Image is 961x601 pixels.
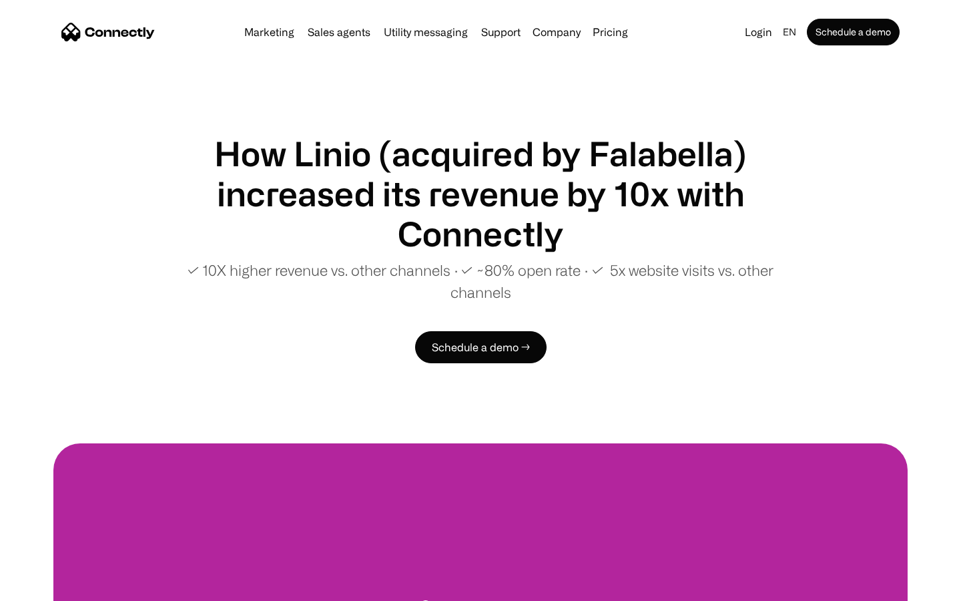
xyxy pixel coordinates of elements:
[160,259,801,303] p: ✓ 10X higher revenue vs. other channels ∙ ✓ ~80% open rate ∙ ✓ 5x website visits vs. other channels
[587,27,633,37] a: Pricing
[533,23,581,41] div: Company
[783,23,796,41] div: en
[302,27,376,37] a: Sales agents
[476,27,526,37] a: Support
[160,134,801,254] h1: How Linio (acquired by Falabella) increased its revenue by 10x with Connectly
[378,27,473,37] a: Utility messaging
[415,331,547,363] a: Schedule a demo →
[739,23,777,41] a: Login
[807,19,900,45] a: Schedule a demo
[27,578,80,596] ul: Language list
[239,27,300,37] a: Marketing
[13,576,80,596] aside: Language selected: English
